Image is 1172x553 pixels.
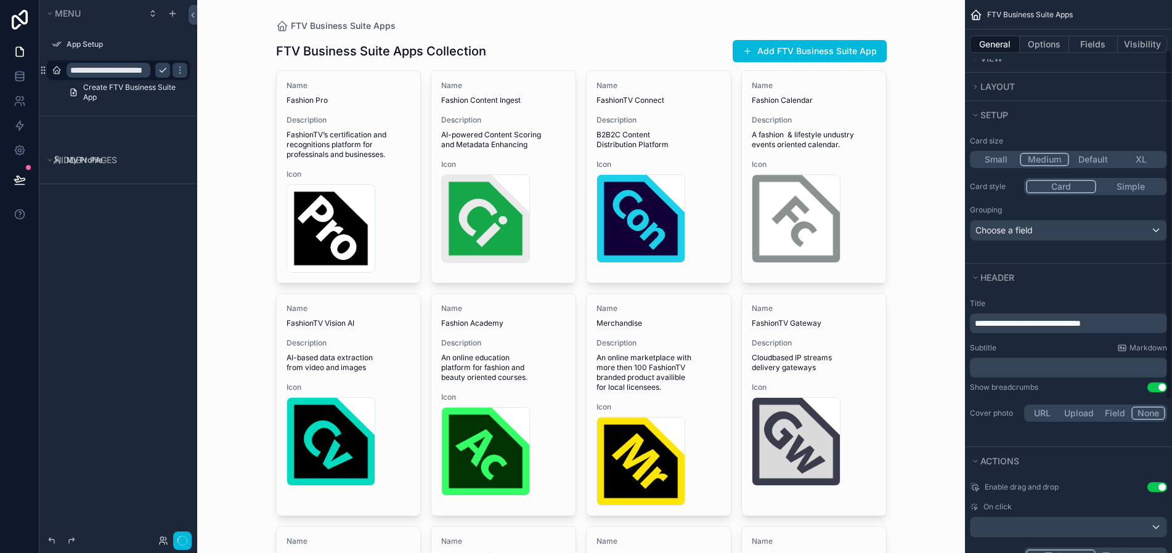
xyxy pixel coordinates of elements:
[1096,180,1165,193] button: Simple
[1020,36,1069,53] button: Options
[431,70,576,283] a: NameFashion Content IngestDescriptionAI-powered Content Scoring and Metadata EnhancingIcon
[441,304,566,313] span: Name
[971,220,1166,240] div: Choose a field
[752,536,876,546] span: Name
[596,159,721,169] span: Icon
[1099,406,1132,420] button: Field
[752,115,876,125] span: Description
[741,70,887,283] a: NameFashion CalendarDescriptionA fashion & lifestyle undustry events oriented calendar.Icon
[287,81,411,91] span: Name
[980,110,1008,120] span: Setup
[1020,153,1069,166] button: Medium
[276,20,396,32] a: FTV Business Suite Apps
[586,70,731,283] a: NameFashionTV ConnectDescriptionB2B2C Content Distribution PlatformIcon
[970,358,1167,377] div: scrollable content
[752,159,876,169] span: Icon
[985,482,1059,492] span: Enable drag and drop
[1117,343,1167,353] a: Markdown
[1069,153,1117,166] button: Default
[276,293,421,516] a: NameFashionTV Vision AIDescriptionAI-based data extraction from video and imagesIcon
[596,115,721,125] span: Description
[441,95,566,105] span: Fashion Content Ingest
[1131,406,1165,420] button: None
[67,155,182,165] label: My Profile
[287,130,411,159] span: FashionTV’s certification and recognitions platform for professinals and businesses.
[441,318,566,328] span: Fashion Academy
[596,402,721,412] span: Icon
[983,502,1012,512] span: On click
[970,382,1038,392] div: Show breadcrumbs
[1026,180,1096,193] button: Card
[752,95,876,105] span: Fashion Calendar
[276,42,486,60] h1: FTV Business Suite Apps Collection
[1117,153,1165,166] button: XL
[752,304,876,313] span: Name
[596,338,721,348] span: Description
[596,95,721,105] span: FashionTV Connect
[441,81,566,91] span: Name
[1069,36,1118,53] button: Fields
[287,353,411,373] span: AI-based data extraction from video and images
[83,83,182,102] span: Create FTV Business Suite App
[733,40,887,62] button: Add FTV Business Suite App
[970,313,1167,333] div: scrollable content
[970,408,1019,418] label: Cover photo
[596,81,721,91] span: Name
[441,353,566,382] span: An online education platform for fashion and beauty oriented courses.
[970,269,1160,286] button: Header
[287,95,411,105] span: Fashion Pro
[752,353,876,373] span: Cloudbased IP streams delivery gateways
[441,115,566,125] span: Description
[752,318,876,328] span: FashionTV Gateway
[287,169,411,179] span: Icon
[44,5,140,22] button: Menu
[1026,406,1059,420] button: URL
[287,304,411,313] span: Name
[596,318,721,328] span: Merchandise
[287,382,411,392] span: Icon
[970,205,1002,215] label: Grouping
[980,81,1015,92] span: Layout
[596,130,721,150] span: B2B2C Content Distribution Platform
[752,382,876,392] span: Icon
[596,304,721,313] span: Name
[276,70,421,283] a: NameFashion ProDescriptionFashionTV’s certification and recognitions platform for professinals an...
[287,318,411,328] span: FashionTV Vision AI
[752,338,876,348] span: Description
[431,293,576,516] a: NameFashion AcademyDescriptionAn online education platform for fashion and beauty oriented course...
[752,130,876,150] span: A fashion & lifestyle undustry events oriented calendar.
[596,353,721,392] span: An online marketplace with more then 100 FashionTV branded product availible for local licensees.
[441,159,566,169] span: Icon
[752,81,876,91] span: Name
[287,536,411,546] span: Name
[970,220,1167,241] button: Choose a field
[287,338,411,348] span: Description
[970,107,1160,124] button: Setup
[970,36,1020,53] button: General
[741,293,887,516] a: NameFashionTV GatewayDescriptionCloudbased IP streams delivery gatewaysIcon
[972,153,1020,166] button: Small
[441,392,566,402] span: Icon
[970,343,996,353] label: Subtitle
[1059,406,1099,420] button: Upload
[980,272,1014,283] span: Header
[44,151,185,169] button: Hidden pages
[291,20,396,32] span: FTV Business Suite Apps
[980,456,1019,466] span: Actions
[970,78,1160,95] button: Layout
[586,293,731,516] a: NameMerchandiseDescriptionAn online marketplace with more then 100 FashionTV branded product avai...
[441,536,566,546] span: Name
[67,39,182,49] label: App Setup
[287,115,411,125] span: Description
[970,299,1167,309] label: Title
[1118,36,1167,53] button: Visibility
[596,536,721,546] span: Name
[441,130,566,150] span: AI-powered Content Scoring and Metadata Enhancing
[970,136,1003,146] label: Card size
[441,338,566,348] span: Description
[1129,343,1167,353] span: Markdown
[970,182,1019,192] label: Card style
